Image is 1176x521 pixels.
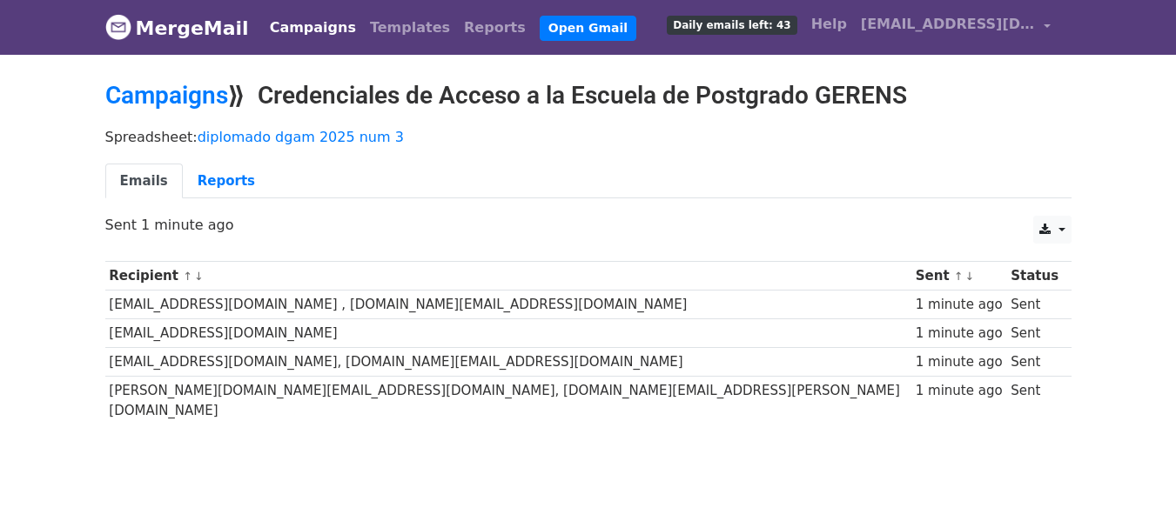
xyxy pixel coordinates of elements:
[916,324,1003,344] div: 1 minute ago
[667,16,796,35] span: Daily emails left: 43
[263,10,363,45] a: Campaigns
[105,81,1072,110] h2: ⟫ Credenciales de Acceso a la Escuela de Postgrado GERENS
[861,14,1035,35] span: [EMAIL_ADDRESS][DOMAIN_NAME]
[363,10,457,45] a: Templates
[804,7,854,42] a: Help
[1006,291,1062,319] td: Sent
[105,377,911,424] td: [PERSON_NAME][DOMAIN_NAME][EMAIL_ADDRESS][DOMAIN_NAME], [DOMAIN_NAME][EMAIL_ADDRESS][PERSON_NAME]...
[105,14,131,40] img: MergeMail logo
[105,319,911,348] td: [EMAIL_ADDRESS][DOMAIN_NAME]
[457,10,533,45] a: Reports
[105,216,1072,234] p: Sent 1 minute ago
[540,16,636,41] a: Open Gmail
[1006,348,1062,377] td: Sent
[911,262,1006,291] th: Sent
[105,291,911,319] td: [EMAIL_ADDRESS][DOMAIN_NAME] , [DOMAIN_NAME][EMAIL_ADDRESS][DOMAIN_NAME]
[105,164,183,199] a: Emails
[1006,319,1062,348] td: Sent
[105,348,911,377] td: [EMAIL_ADDRESS][DOMAIN_NAME], [DOMAIN_NAME][EMAIL_ADDRESS][DOMAIN_NAME]
[916,381,1003,401] div: 1 minute ago
[660,7,803,42] a: Daily emails left: 43
[954,270,964,283] a: ↑
[183,270,192,283] a: ↑
[916,295,1003,315] div: 1 minute ago
[194,270,204,283] a: ↓
[105,81,228,110] a: Campaigns
[105,10,249,46] a: MergeMail
[1006,377,1062,424] td: Sent
[965,270,975,283] a: ↓
[854,7,1058,48] a: [EMAIL_ADDRESS][DOMAIN_NAME]
[105,128,1072,146] p: Spreadsheet:
[105,262,911,291] th: Recipient
[198,129,404,145] a: diplomado dgam 2025 num 3
[916,352,1003,372] div: 1 minute ago
[1006,262,1062,291] th: Status
[183,164,270,199] a: Reports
